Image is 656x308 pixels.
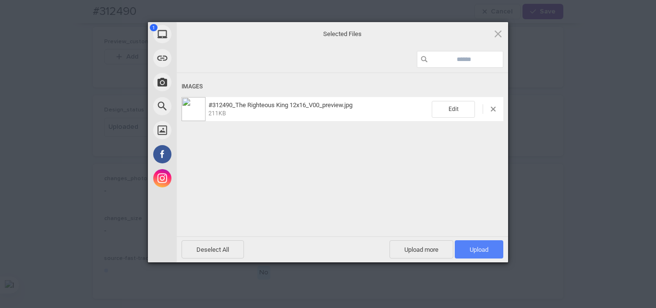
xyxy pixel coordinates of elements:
div: Images [182,78,503,96]
span: #312490_The Righteous King 12x16_V00_preview.jpg [208,101,352,109]
div: Instagram [148,166,263,190]
div: Web Search [148,94,263,118]
span: Selected Files [246,29,438,38]
img: b47a5c56-64fa-46e5-92c5-0c0097f2cccf [182,97,206,121]
div: My Device [148,22,263,46]
span: Deselect All [182,240,244,259]
div: Take Photo [148,70,263,94]
span: 1 [150,24,158,31]
span: Upload [470,246,488,253]
span: Upload [455,240,503,259]
div: Link (URL) [148,46,263,70]
span: #312490_The Righteous King 12x16_V00_preview.jpg [206,101,432,117]
div: Facebook [148,142,263,166]
span: Click here or hit ESC to close picker [493,28,503,39]
span: Edit [432,101,475,118]
div: Unsplash [148,118,263,142]
span: 211KB [208,110,226,117]
span: Upload more [389,240,453,259]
